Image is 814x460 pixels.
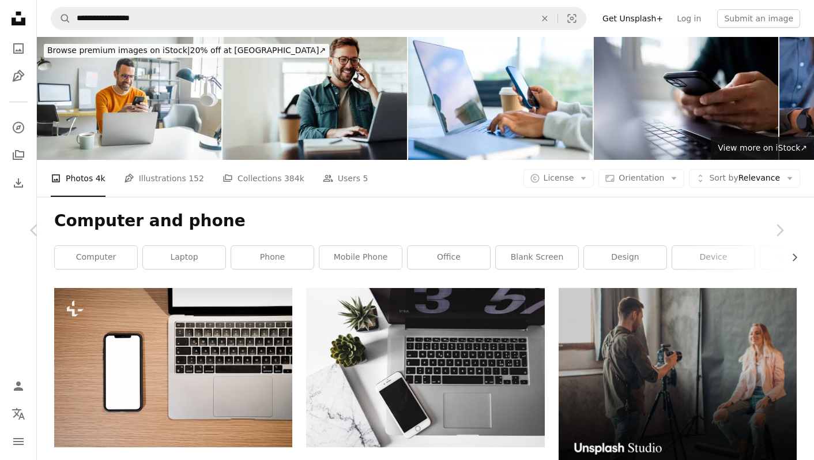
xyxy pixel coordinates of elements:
a: mobile phone [319,246,402,269]
span: 20% off at [GEOGRAPHIC_DATA] ↗ [47,46,326,55]
a: Photos [7,37,30,60]
span: 384k [284,172,304,185]
span: 5 [363,172,368,185]
a: device [672,246,755,269]
a: Download History [7,171,30,195]
span: Orientation [619,173,664,182]
a: MacBook Pro [306,362,544,372]
button: Clear [532,8,557,29]
a: Next [745,175,814,286]
a: Illustrations 152 [124,160,204,197]
a: View more on iStock↗ [711,137,814,160]
a: Get Unsplash+ [596,9,670,28]
a: laptop [143,246,225,269]
button: Language [7,402,30,425]
a: Browse premium images on iStock|20% off at [GEOGRAPHIC_DATA]↗ [37,37,336,65]
a: Collections [7,144,30,167]
button: Visual search [558,8,586,29]
span: 152 [189,172,204,185]
a: Log in / Sign up [7,375,30,398]
a: design [584,246,666,269]
a: blank screen [496,246,578,269]
span: Sort by [709,173,738,182]
a: phone [231,246,314,269]
img: Working day in office [37,37,221,160]
img: MacBook Pro [306,288,544,447]
a: office [408,246,490,269]
span: View more on iStock ↗ [718,143,807,152]
button: License [523,169,594,188]
img: Close up of a Businessman working on a laptop computer and holding and looking at a mobile phone ... [408,37,593,160]
a: Log in [670,9,708,28]
a: a laptop computer sitting next to a cell phone [54,362,292,372]
span: License [544,173,574,182]
form: Find visuals sitewide [51,7,586,30]
button: Search Unsplash [51,8,71,29]
img: Software designer speaking to his client on the phone in an office [223,37,407,160]
h1: Computer and phone [54,211,797,231]
a: Explore [7,116,30,139]
a: Collections 384k [223,160,304,197]
button: Submit an image [717,9,800,28]
span: Relevance [709,173,780,184]
button: Sort byRelevance [689,169,800,188]
button: Menu [7,430,30,453]
button: Orientation [598,169,684,188]
img: a laptop computer sitting next to a cell phone [54,288,292,447]
a: computer [55,246,137,269]
a: Users 5 [323,160,368,197]
a: Illustrations [7,65,30,88]
img: Close up on man hand using mobile phone [594,37,778,160]
span: Browse premium images on iStock | [47,46,190,55]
